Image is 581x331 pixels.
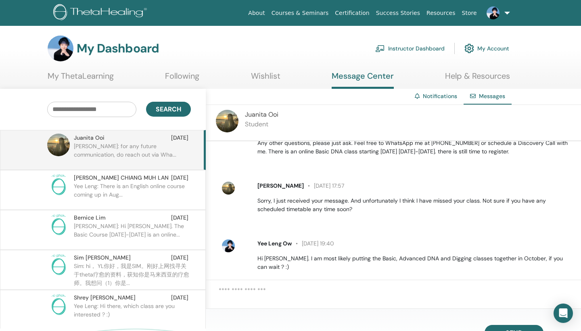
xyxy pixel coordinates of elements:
a: Instructor Dashboard [375,40,445,57]
img: default.jpg [487,6,499,19]
a: Store [459,6,480,21]
img: logo.png [53,4,150,22]
img: no-photo.png [47,253,70,276]
span: Juanita Ooi [74,134,104,142]
h3: My Dashboard [77,41,159,56]
a: Resources [423,6,459,21]
a: My Account [464,40,509,57]
span: [PERSON_NAME] [257,182,304,189]
span: [PERSON_NAME] CHIANG MUH LAN [74,174,169,182]
span: Sim [PERSON_NAME] [74,253,131,262]
span: Shrey [PERSON_NAME] [74,293,136,302]
img: chalkboard-teacher.svg [375,45,385,52]
button: Search [146,102,191,117]
span: [DATE] [171,214,188,222]
img: no-photo.png [47,174,70,196]
p: Yee Leng: There is an English online course coming up in Aug... [74,182,191,206]
a: Message Center [332,71,394,89]
img: default.jpg [48,36,73,61]
a: Help & Resources [445,71,510,87]
a: About [245,6,268,21]
img: default.jpg [222,239,235,252]
span: [DATE] [171,134,188,142]
a: Following [165,71,199,87]
img: no-photo.png [47,214,70,236]
span: [DATE] 17:57 [304,182,344,189]
a: Notifications [423,92,457,100]
div: Open Intercom Messenger [554,304,573,323]
img: no-photo.png [47,293,70,316]
p: Yee Leng: Hi there, which class are you interested ? :) [74,302,191,326]
p: Hi [PERSON_NAME]. I am most likely putting the Basic, Advanced DNA and Digging classes together i... [257,254,572,271]
img: cog.svg [464,42,474,55]
a: Wishlist [251,71,280,87]
span: [DATE] [171,293,188,302]
a: Certification [332,6,372,21]
p: Any other questions, please just ask. Feel free to WhatsApp me at [PHONE_NUMBER] or schedule a Di... [257,139,572,156]
img: default.jpg [216,110,238,132]
p: Sorry, I just received your message. And unfortunately I think I have missed your class. Not sure... [257,197,572,214]
span: [DATE] 19:40 [292,240,334,247]
img: default.jpg [222,182,235,195]
p: [PERSON_NAME]: for any future communication, do reach out via Wha... [74,142,191,166]
p: Sim: hi， YL你好，我是SIM。刚好上网找寻关于theta疗愈的资料，获知你是马来西亚的疗愈师。我想问（1）你是... [74,262,191,286]
span: [DATE] [171,174,188,182]
span: Juanita Ooi [245,110,278,119]
a: My ThetaLearning [48,71,114,87]
span: Bernice Lim [74,214,106,222]
img: default.jpg [47,134,70,156]
span: Search [156,105,181,113]
a: Courses & Seminars [268,6,332,21]
span: Yee Leng Ow [257,240,292,247]
a: Success Stories [373,6,423,21]
p: Student [245,119,278,129]
p: [PERSON_NAME]: Hi [PERSON_NAME]. The Basic Course [DATE]-[DATE] is an online... [74,222,191,246]
span: Messages [479,92,505,100]
span: [DATE] [171,253,188,262]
